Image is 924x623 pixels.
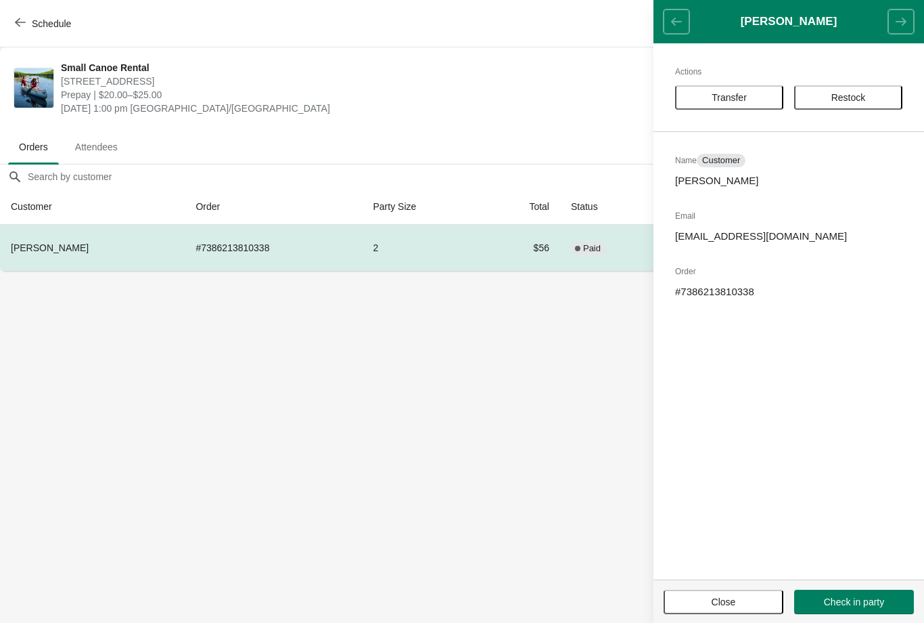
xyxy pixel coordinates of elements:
button: Check in party [794,590,914,614]
td: # 7386213810338 [185,225,362,271]
h2: Actions [675,65,902,79]
th: Total [483,189,560,225]
th: Order [185,189,362,225]
td: $56 [483,225,560,271]
span: Restock [831,92,866,103]
span: Orders [8,135,59,159]
span: Small Canoe Rental [61,61,674,74]
span: Schedule [32,18,71,29]
span: Prepay | $20.00–$25.00 [61,88,674,102]
span: [PERSON_NAME] [11,242,89,253]
p: # 7386213810338 [675,285,902,299]
span: [DATE] 1:00 pm [GEOGRAPHIC_DATA]/[GEOGRAPHIC_DATA] [61,102,674,115]
span: [STREET_ADDRESS] [61,74,674,88]
button: Restock [794,85,902,110]
h2: Order [675,265,902,278]
h2: Email [675,209,902,223]
span: Paid [583,243,601,254]
button: Close [664,590,783,614]
span: Customer [702,155,740,166]
td: 2 [363,225,483,271]
span: Attendees [64,135,129,159]
button: Transfer [675,85,783,110]
span: Check in party [824,597,884,607]
th: Party Size [363,189,483,225]
span: Transfer [712,92,747,103]
h1: [PERSON_NAME] [689,15,888,28]
input: Search by customer [27,165,924,189]
button: Schedule [7,12,82,36]
p: [EMAIL_ADDRESS][DOMAIN_NAME] [675,230,902,243]
h2: Name [675,154,902,167]
img: Small Canoe Rental [14,68,53,108]
span: Close [712,597,736,607]
p: [PERSON_NAME] [675,174,902,188]
th: Status [560,189,666,225]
